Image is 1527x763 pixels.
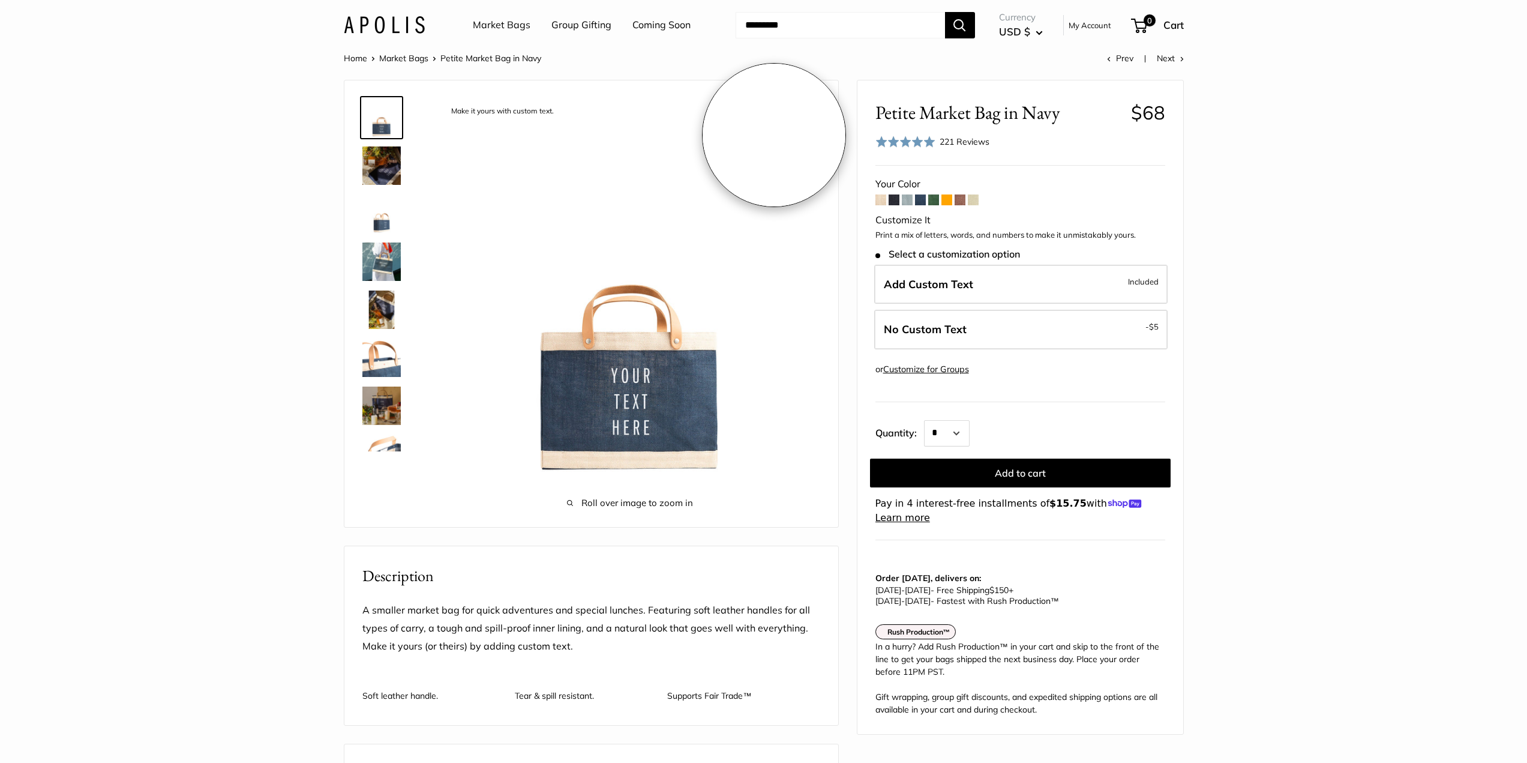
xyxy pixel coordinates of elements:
a: Group Gifting [551,16,611,34]
span: [DATE] [905,596,931,606]
img: Petite Market Bag in Navy [362,146,401,185]
label: Leave Blank [874,310,1168,349]
a: Petite Market Bag in Navy [360,240,403,283]
p: Soft leather handle. [362,680,503,701]
span: Currency [999,9,1043,26]
nav: Breadcrumb [344,50,541,66]
a: Petite Market Bag in Navy [360,192,403,235]
a: My Account [1069,18,1111,32]
span: Petite Market Bag in Navy [440,53,541,64]
a: Petite Market Bag in Navy [360,288,403,331]
a: Prev [1107,53,1133,64]
strong: Order [DATE], delivers on: [875,573,981,584]
span: USD $ [999,25,1030,38]
span: 221 Reviews [940,136,989,147]
span: Select a customization option [875,249,1020,260]
a: Next [1157,53,1184,64]
span: Add Custom Text [884,277,973,291]
span: $150 [989,585,1009,596]
a: Coming Soon [632,16,691,34]
span: [DATE] [875,585,901,596]
p: A smaller market bag for quick adventures and special lunches. Featuring soft leather handles for... [362,602,820,656]
span: No Custom Text [884,322,967,336]
strong: Rush Production™ [887,627,950,636]
img: Petite Market Bag in Navy [362,195,401,233]
a: 0 Cart [1132,16,1184,35]
p: Print a mix of letters, words, and numbers to make it unmistakably yours. [875,229,1165,241]
span: Roll over image to zoom in [440,495,820,511]
span: - [901,585,905,596]
button: Search [945,12,975,38]
span: Included [1128,274,1159,289]
img: description_Super soft and durable leather handles. [362,339,401,377]
p: - Free Shipping + [875,585,1159,606]
span: - [901,596,905,606]
div: Make it yours with custom text. [445,103,560,119]
img: Petite Market Bag in Navy [362,243,401,281]
a: description_Inner pocket good for daily drivers. [360,432,403,475]
img: description_Make it yours with custom text. [440,98,820,478]
img: Petite Market Bag in Navy [362,291,401,329]
label: Add Custom Text [874,265,1168,304]
label: Quantity: [875,417,924,447]
a: Petite Market Bag in Navy [360,384,403,427]
span: $5 [1149,322,1159,331]
button: USD $ [999,22,1043,41]
a: Petite Market Bag in Navy [360,144,403,187]
span: - Fastest with Rush Production™ [875,596,1059,606]
span: Cart [1163,19,1184,31]
a: Home [344,53,367,64]
span: [DATE] [905,585,931,596]
a: description_Super soft and durable leather handles. [360,336,403,379]
a: description_Make it yours with custom text. [360,96,403,139]
div: Customize It [875,211,1165,229]
a: Customize for Groups [883,364,969,375]
div: In a hurry? Add Rush Production™ in your cart and skip to the front of the line to get your bags ... [875,641,1165,716]
span: - [1145,319,1159,334]
img: Apolis [344,16,425,34]
input: Search... [736,12,945,38]
div: Your Color [875,175,1165,193]
span: $68 [1131,101,1165,124]
img: description_Make it yours with custom text. [362,98,401,137]
div: or [875,361,969,378]
span: Petite Market Bag in Navy [875,101,1122,124]
span: [DATE] [875,596,901,606]
button: Add to cart [870,459,1171,487]
h2: Description [362,564,820,588]
a: Market Bags [379,53,428,64]
p: Supports Fair Trade™ [667,680,808,701]
span: 0 [1143,14,1155,26]
a: Market Bags [473,16,530,34]
p: Tear & spill resistant. [515,680,655,701]
img: description_Inner pocket good for daily drivers. [362,435,401,473]
img: Petite Market Bag in Navy [362,387,401,425]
